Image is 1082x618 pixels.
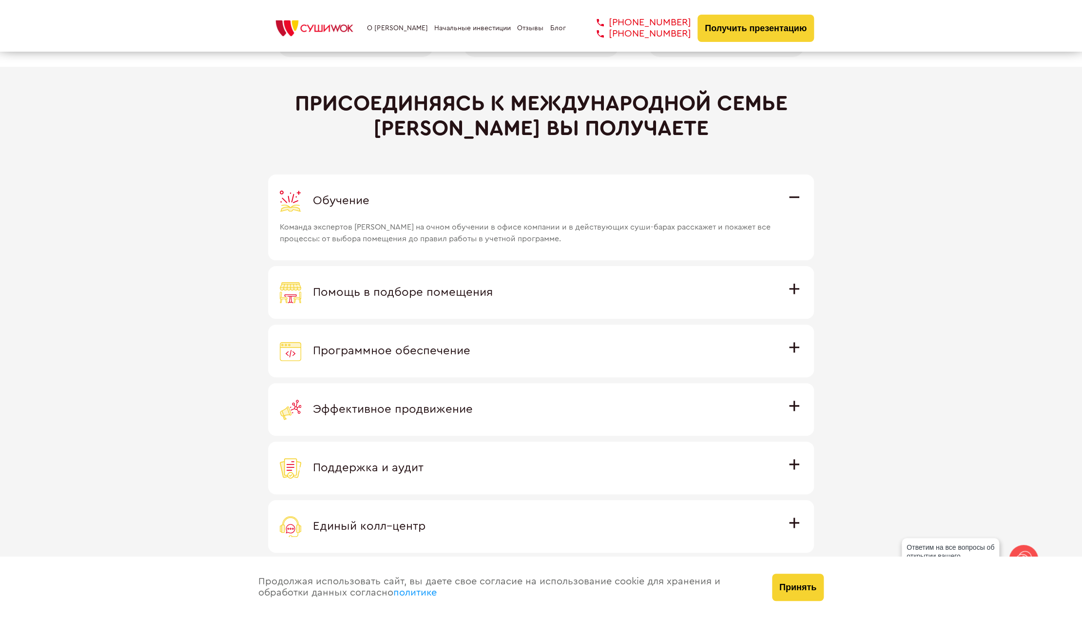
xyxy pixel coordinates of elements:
[393,588,437,598] a: политике
[313,521,425,532] span: Единый колл–центр
[772,574,824,601] button: Принять
[367,24,427,32] a: О [PERSON_NAME]
[268,18,361,39] img: СУШИWOK
[517,24,543,32] a: Отзывы
[550,24,565,32] a: Блог
[313,287,493,298] span: Помощь в подборе помещения
[313,404,473,415] span: Эффективное продвижение
[313,462,424,474] span: Поддержка и аудит
[258,577,720,598] fontsninja-text: Продолжая использовать сайт, вы даете свое согласие на использование cookie для хранения и обрабо...
[582,28,691,39] a: [PHONE_NUMBER]
[313,195,369,207] span: Обучение
[280,223,771,243] fontsninja-text: Команда экспертов [PERSON_NAME] на очном обучении в офисе компании и в действующих суши-барах рас...
[295,93,788,139] fontsninja-text: Присоединяясь к международной семье [PERSON_NAME] вы получаете
[313,345,470,357] span: Программное обеспечение
[434,24,511,32] a: Начальные инвестиции
[697,15,814,42] button: Получить презентацию
[705,23,807,34] fontsninja-text: Получить презентацию
[582,17,691,28] a: [PHONE_NUMBER]
[902,538,999,574] div: Ответим на все вопросы об открытии вашего [PERSON_NAME]!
